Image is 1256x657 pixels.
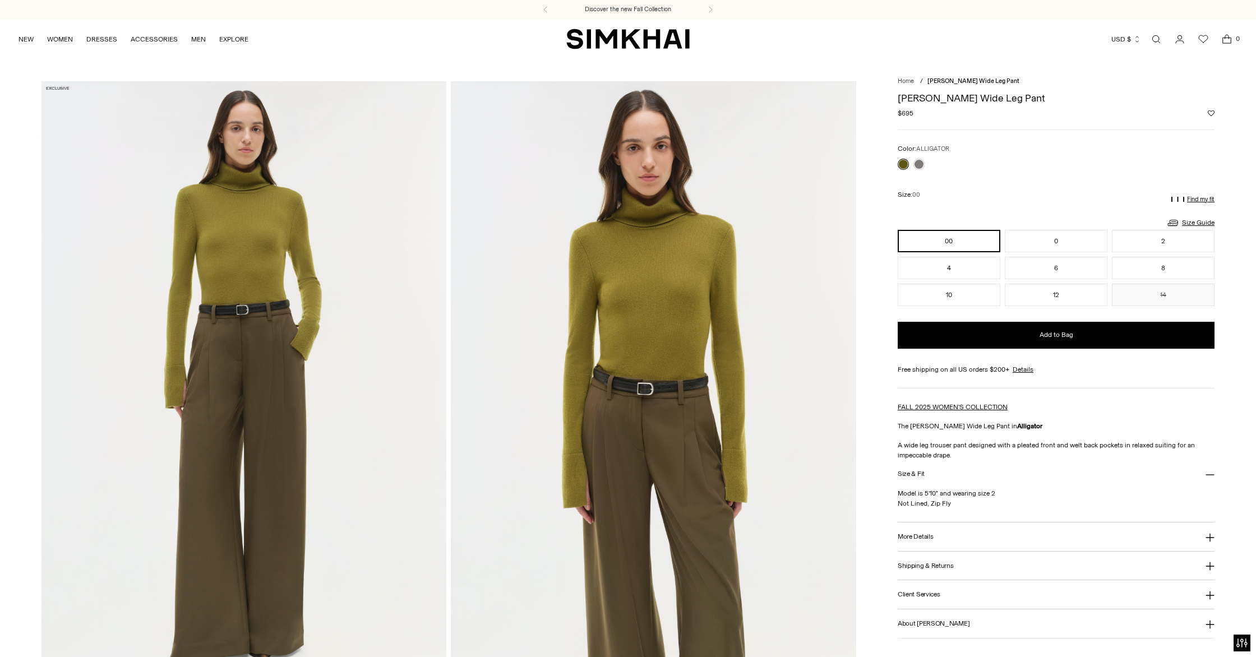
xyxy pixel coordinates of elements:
h3: More Details [898,533,933,540]
button: 00 [898,230,1000,252]
a: NEW [19,27,34,52]
span: $695 [898,108,913,118]
p: A wide leg trouser pant designed with a pleated front and welt back pockets in relaxed suiting fo... [898,440,1215,460]
button: 2 [1112,230,1215,252]
h3: About [PERSON_NAME] [898,620,969,627]
div: Free shipping on all US orders $200+ [898,364,1215,374]
a: Go to the account page [1169,28,1191,50]
label: Size: [898,189,920,200]
span: Add to Bag [1040,330,1073,340]
button: USD $ [1111,27,1141,52]
button: Add to Bag [898,322,1215,349]
a: MEN [191,27,206,52]
a: Wishlist [1192,28,1215,50]
a: EXPLORE [219,27,248,52]
nav: breadcrumbs [898,77,1215,86]
span: 00 [912,191,920,198]
button: 12 [1005,284,1107,306]
button: More Details [898,522,1215,551]
label: Color: [898,144,949,154]
p: Model is 5'10" and wearing size 2 Not Lined, Zip Fly [898,488,1215,508]
a: Home [898,77,914,85]
div: / [920,77,923,86]
a: ACCESSORIES [131,27,178,52]
a: Open search modal [1145,28,1167,50]
button: Size & Fit [898,460,1215,489]
button: 10 [898,284,1000,306]
a: WOMEN [47,27,73,52]
a: Open cart modal [1216,28,1238,50]
a: DRESSES [86,27,117,52]
a: Discover the new Fall Collection [585,5,671,14]
h3: Client Services [898,591,940,598]
button: Client Services [898,580,1215,609]
a: FALL 2025 WOMEN'S COLLECTION [898,403,1008,411]
button: Shipping & Returns [898,552,1215,580]
button: 6 [1005,257,1107,279]
button: 8 [1112,257,1215,279]
a: SIMKHAI [566,28,690,50]
button: Add to Wishlist [1208,110,1215,117]
p: The [PERSON_NAME] Wide Leg Pant in [898,421,1215,431]
span: ALLIGATOR [916,145,949,152]
a: Details [1013,364,1033,374]
h3: Size & Fit [898,470,925,478]
a: Size Guide [1166,216,1215,230]
h3: Shipping & Returns [898,562,954,570]
iframe: Sign Up via Text for Offers [9,614,113,648]
button: 0 [1005,230,1107,252]
button: 14 [1112,284,1215,306]
strong: Alligator [1017,422,1042,430]
button: 4 [898,257,1000,279]
button: About [PERSON_NAME] [898,609,1215,638]
h1: [PERSON_NAME] Wide Leg Pant [898,93,1215,103]
span: [PERSON_NAME] Wide Leg Pant [927,77,1019,85]
span: 0 [1232,34,1243,44]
